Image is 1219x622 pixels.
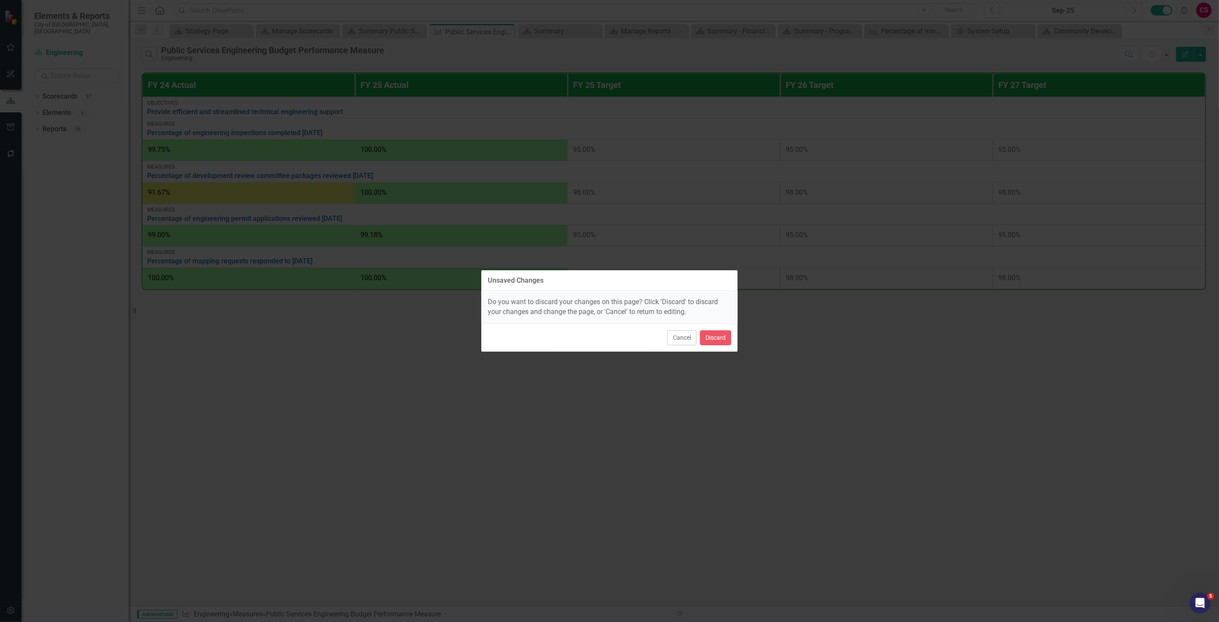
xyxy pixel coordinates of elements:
[1207,593,1214,600] span: 5
[481,291,738,323] div: Do you want to discard your changes on this page? Click 'Discard' to discard your changes and cha...
[667,330,697,345] button: Cancel
[700,330,731,345] button: Discard
[488,277,543,284] div: Unsaved Changes
[1190,593,1210,613] iframe: Intercom live chat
